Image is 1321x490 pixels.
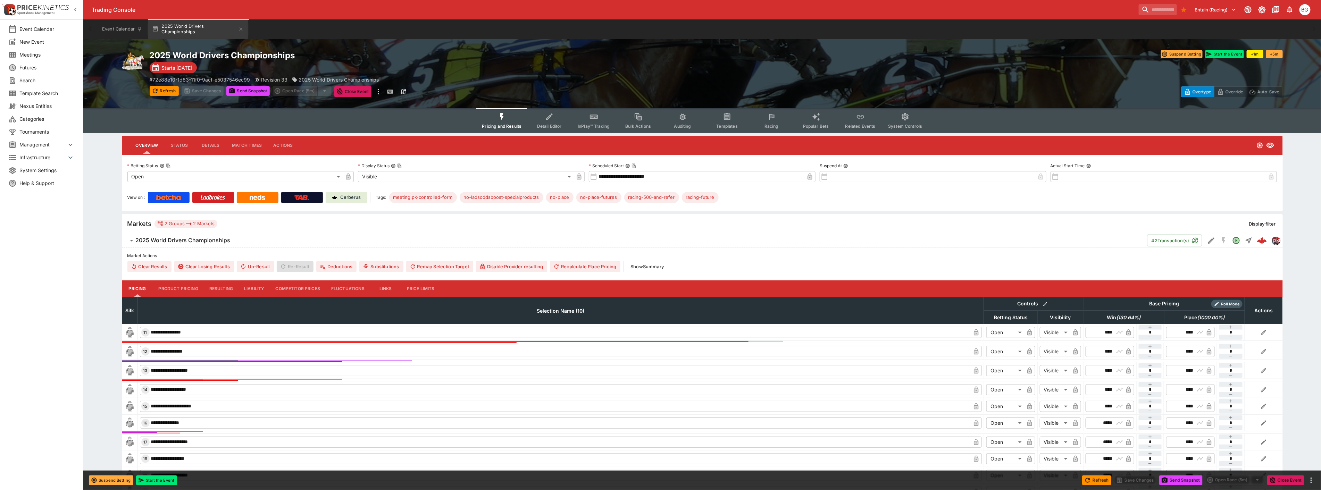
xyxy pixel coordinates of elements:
button: Status [164,137,195,154]
div: Visible [1040,470,1070,481]
th: Controls [984,297,1083,311]
span: racing-500-and-refer [624,194,679,201]
button: Close Event [334,86,371,97]
button: Suspend Betting [89,475,133,485]
button: Un-Result [237,261,274,272]
h6: 2025 World Drivers Championships [136,237,231,244]
button: Start the Event [136,475,177,485]
span: Roll Mode [1218,301,1243,307]
span: Management [19,141,66,148]
img: blank-silk.png [124,327,135,338]
button: 2025 World Drivers Championships [148,19,248,39]
button: SGM Disabled [1218,234,1230,247]
div: Open [986,346,1024,357]
span: meeting:pk-controlled-form [389,194,457,201]
div: Visible [358,171,574,182]
div: 2 Groups 2 Markets [157,220,215,228]
span: Event Calendar [19,25,75,33]
span: System Controls [888,124,922,129]
div: Betting Target: cerberus [389,192,457,203]
span: Auditing [674,124,691,129]
div: 2025 World Drivers Championships [292,76,379,83]
span: Betting Status [986,313,1035,322]
button: Competitor Prices [270,280,326,297]
button: Start the Event [1205,50,1244,58]
button: Clear Losing Results [174,261,234,272]
em: ( 130.64 %) [1116,313,1140,322]
span: Templates [717,124,738,129]
button: Open [1230,234,1243,247]
button: Copy To Clipboard [397,163,402,168]
h2: Copy To Clipboard [150,50,716,61]
button: Actions [267,137,299,154]
img: Sportsbook Management [17,11,55,15]
div: Show/hide Price Roll mode configuration. [1211,300,1243,308]
button: Toggle light/dark mode [1256,3,1268,16]
div: Visible [1040,437,1070,448]
th: Silk [122,297,137,324]
button: Send Snapshot [1159,475,1203,485]
button: Product Pricing [153,280,204,297]
div: Visible [1040,384,1070,395]
span: 18 [142,456,149,461]
button: Documentation [1270,3,1282,16]
div: Start From [1181,86,1283,97]
div: Betting Target: cerberus [624,192,679,203]
button: Auto-Save [1246,86,1282,97]
img: PriceKinetics [17,5,69,10]
svg: Visible [1266,141,1274,150]
button: Overview [130,137,164,154]
button: Clear Results [127,261,172,272]
img: blank-silk.png [124,384,135,395]
div: Betting Target: cerberus [682,192,719,203]
img: blank-silk.png [124,365,135,376]
div: Visible [1040,365,1070,376]
span: 12 [142,349,149,354]
button: ShowSummary [626,261,668,272]
div: Ben Grimstone [1299,4,1311,15]
img: TabNZ [294,195,309,200]
p: Overtype [1193,88,1211,95]
button: Links [370,280,401,297]
div: 6ee3e360-dfc4-49be-bb0e-397aef487046 [1257,236,1267,245]
span: Re-Result [277,261,313,272]
button: Actual Start Time [1086,163,1091,168]
div: Open [986,365,1024,376]
span: Tournaments [19,128,75,135]
button: Close Event [1267,475,1304,485]
span: Selection Name (10) [529,307,592,315]
button: Bookmarks [1178,4,1189,15]
img: harness_racing.png [122,50,144,72]
em: ( 1000.00 %) [1197,313,1225,322]
div: Visible [1040,346,1070,357]
button: Match Times [226,137,268,154]
button: Scheduled StartCopy To Clipboard [625,163,630,168]
img: Ladbrokes [200,195,226,200]
span: Infrastructure [19,154,66,161]
span: Place(1000.00%) [1177,313,1232,322]
span: Nexus Entities [19,102,75,110]
svg: Open [1232,236,1240,245]
span: 14 [142,387,149,392]
p: Copy To Clipboard [150,76,250,83]
th: Actions [1245,297,1282,324]
svg: Open [1256,142,1263,149]
button: Display filter [1245,218,1280,229]
button: Remap Selection Target [406,261,474,272]
input: search [1139,4,1177,15]
button: Select Tenant [1191,4,1240,15]
p: Revision 33 [261,76,288,83]
span: Pricing and Results [482,124,521,129]
div: Visible [1040,327,1070,338]
span: 11 [142,330,149,335]
button: Substitutions [359,261,403,272]
p: Display Status [358,163,390,169]
span: Related Events [845,124,876,129]
img: logo-cerberus--red.svg [1257,236,1267,245]
span: Help & Support [19,179,75,187]
div: Visible [1040,417,1070,429]
span: New Event [19,38,75,45]
button: Pricing [122,280,153,297]
span: Categories [19,115,75,122]
button: Event Calendar [98,19,147,39]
